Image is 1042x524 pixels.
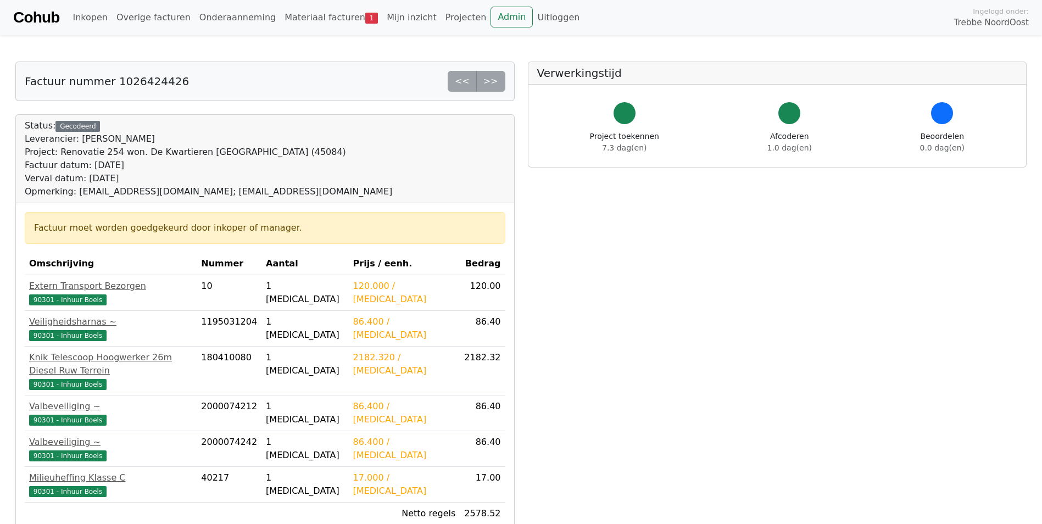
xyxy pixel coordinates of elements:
[25,75,189,88] h5: Factuur nummer 1026424426
[25,172,392,185] div: Verval datum: [DATE]
[767,131,812,154] div: Afcoderen
[29,400,192,426] a: Valbeveiliging ~90301 - Inhuur Boels
[29,486,107,497] span: 90301 - Inhuur Boels
[954,16,1029,29] span: Trebbe NoordOost
[112,7,195,29] a: Overige facturen
[25,146,392,159] div: Project: Renovatie 254 won. De Kwartieren [GEOGRAPHIC_DATA] (45084)
[25,132,392,146] div: Leverancier: [PERSON_NAME]
[25,253,197,275] th: Omschrijving
[533,7,584,29] a: Uitloggen
[602,143,647,152] span: 7.3 dag(en)
[266,280,344,306] div: 1 [MEDICAL_DATA]
[197,275,261,311] td: 10
[353,280,456,306] div: 120.000 / [MEDICAL_DATA]
[353,471,456,498] div: 17.000 / [MEDICAL_DATA]
[68,7,112,29] a: Inkopen
[973,6,1029,16] span: Ingelogd onder:
[29,450,107,461] span: 90301 - Inhuur Boels
[29,351,192,377] div: Knik Telescoop Hoogwerker 26m Diesel Ruw Terrein
[280,7,382,29] a: Materiaal facturen1
[29,351,192,391] a: Knik Telescoop Hoogwerker 26m Diesel Ruw Terrein90301 - Inhuur Boels
[491,7,533,27] a: Admin
[920,143,965,152] span: 0.0 dag(en)
[197,467,261,503] td: 40217
[29,315,192,328] div: Veiligheidsharnas ~
[261,253,348,275] th: Aantal
[195,7,280,29] a: Onderaanneming
[460,275,505,311] td: 120.00
[767,143,812,152] span: 1.0 dag(en)
[353,436,456,462] div: 86.400 / [MEDICAL_DATA]
[266,400,344,426] div: 1 [MEDICAL_DATA]
[25,119,392,198] div: Status:
[197,253,261,275] th: Nummer
[266,471,344,498] div: 1 [MEDICAL_DATA]
[29,280,192,306] a: Extern Transport Bezorgen90301 - Inhuur Boels
[197,395,261,431] td: 2000074212
[29,471,192,484] div: Milieuheffing Klasse C
[441,7,491,29] a: Projecten
[29,294,107,305] span: 90301 - Inhuur Boels
[460,395,505,431] td: 86.40
[29,330,107,341] span: 90301 - Inhuur Boels
[353,351,456,377] div: 2182.320 / [MEDICAL_DATA]
[460,253,505,275] th: Bedrag
[460,431,505,467] td: 86.40
[197,347,261,395] td: 180410080
[13,4,59,31] a: Cohub
[382,7,441,29] a: Mijn inzicht
[920,131,965,154] div: Beoordelen
[349,253,460,275] th: Prijs / eenh.
[29,280,192,293] div: Extern Transport Bezorgen
[29,436,192,449] div: Valbeveiliging ~
[34,221,496,235] div: Factuur moet worden goedgekeurd door inkoper of manager.
[537,66,1018,80] h5: Verwerkingstijd
[197,311,261,347] td: 1195031204
[353,315,456,342] div: 86.400 / [MEDICAL_DATA]
[266,315,344,342] div: 1 [MEDICAL_DATA]
[25,185,392,198] div: Opmerking: [EMAIL_ADDRESS][DOMAIN_NAME]; [EMAIL_ADDRESS][DOMAIN_NAME]
[353,400,456,426] div: 86.400 / [MEDICAL_DATA]
[365,13,378,24] span: 1
[590,131,659,154] div: Project toekennen
[460,347,505,395] td: 2182.32
[266,436,344,462] div: 1 [MEDICAL_DATA]
[29,471,192,498] a: Milieuheffing Klasse C90301 - Inhuur Boels
[29,400,192,413] div: Valbeveiliging ~
[29,379,107,390] span: 90301 - Inhuur Boels
[55,121,100,132] div: Gecodeerd
[266,351,344,377] div: 1 [MEDICAL_DATA]
[29,315,192,342] a: Veiligheidsharnas ~90301 - Inhuur Boels
[29,415,107,426] span: 90301 - Inhuur Boels
[460,467,505,503] td: 17.00
[29,436,192,462] a: Valbeveiliging ~90301 - Inhuur Boels
[197,431,261,467] td: 2000074242
[460,311,505,347] td: 86.40
[25,159,392,172] div: Factuur datum: [DATE]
